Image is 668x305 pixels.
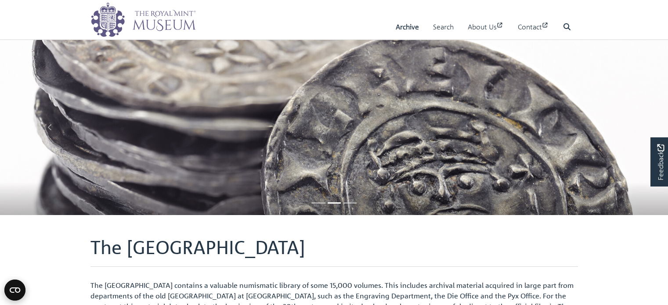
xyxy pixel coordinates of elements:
h1: The [GEOGRAPHIC_DATA] [90,236,578,267]
button: Open CMP widget [4,280,25,301]
img: logo_wide.png [90,2,196,37]
a: Contact [518,14,549,39]
a: About Us [468,14,504,39]
a: Move to next slideshow image [568,39,668,215]
a: Search [433,14,454,39]
a: Archive [396,14,419,39]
